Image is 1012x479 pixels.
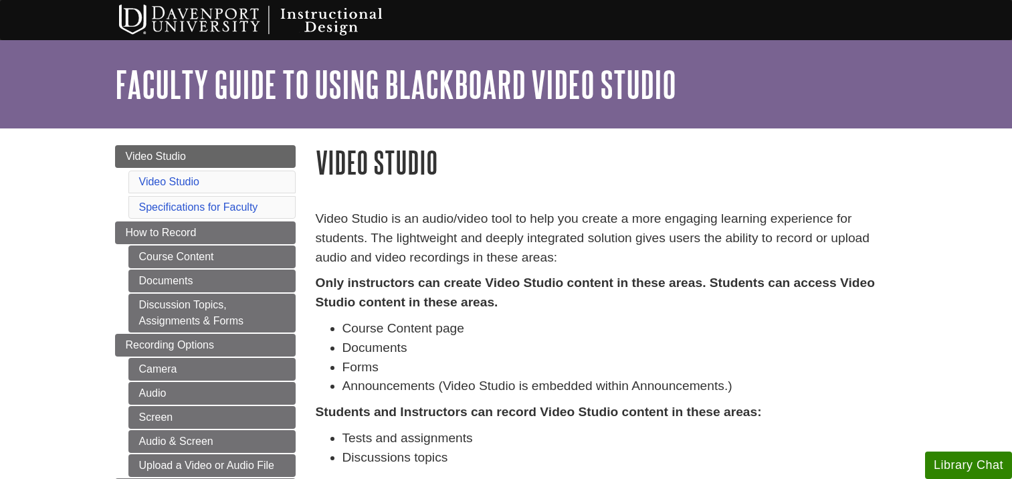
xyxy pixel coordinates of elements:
[115,221,296,244] a: How to Record
[342,429,898,448] li: Tests and assignments
[342,339,898,358] li: Documents
[126,151,186,162] span: Video Studio
[126,227,197,238] span: How to Record
[128,406,296,429] a: Screen
[342,377,898,396] li: Announcements (
[342,358,898,377] li: Forms
[128,382,296,405] a: Audio
[342,319,898,339] li: Course Content page
[115,64,676,105] a: Faculty Guide to Using Blackboard Video Studio
[108,3,429,37] img: Davenport University Instructional Design
[128,358,296,381] a: Camera
[316,405,762,419] strong: Students and Instructors can record Video Studio content in these areas:
[316,209,898,267] p: Video Studio is an audio/video tool to help you create a more engaging learning experience for st...
[126,339,215,351] span: Recording Options
[139,176,199,187] a: Video Studio
[139,201,258,213] a: Specifications for Faculty
[128,294,296,332] a: Discussion Topics, Assignments & Forms
[443,379,732,393] span: Video Studio is embedded within Announcements.)
[128,430,296,453] a: Audio & Screen
[925,452,1012,479] button: Library Chat
[128,246,296,268] a: Course Content
[128,270,296,292] a: Documents
[342,448,898,468] li: Discussions topics
[128,454,296,477] a: Upload a Video or Audio File
[115,145,296,168] a: Video Studio
[316,276,875,309] strong: Only instructors can create Video Studio content in these areas. Students can access Video Studio...
[115,334,296,357] a: Recording Options
[316,145,898,179] h1: Video Studio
